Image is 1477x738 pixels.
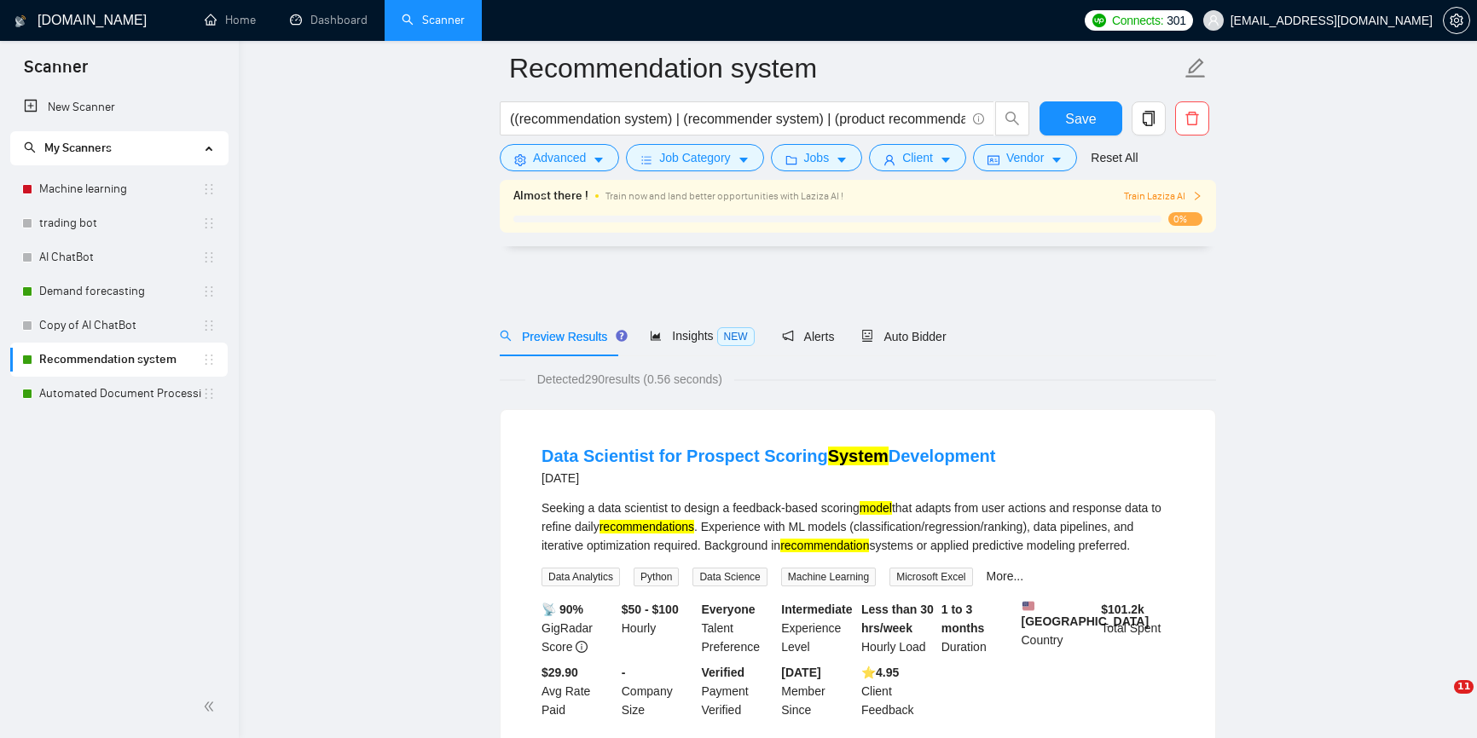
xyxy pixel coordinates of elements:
[1065,108,1096,130] span: Save
[542,603,583,616] b: 📡 90%
[889,568,972,586] span: Microsoft Excel
[702,603,756,616] b: Everyone
[861,330,946,343] span: Auto Bidder
[778,600,858,656] div: Experience Level
[525,370,734,389] span: Detected 290 results (0.56 seconds)
[402,13,465,27] a: searchScanner
[538,663,618,719] div: Avg Rate Paid
[698,663,779,719] div: Payment Verified
[500,144,619,171] button: settingAdvancedcaret-down
[24,90,214,124] a: New Scanner
[542,499,1174,555] div: Seeking a data scientist to design a feedback-based scoring that adapts from user actions and res...
[692,568,767,586] span: Data Science
[202,353,216,366] span: holder
[1132,111,1165,126] span: copy
[1018,600,1098,656] div: Country
[538,600,618,656] div: GigRadar Score
[202,216,216,230] span: holder
[780,539,869,552] mark: recommendation
[1006,148,1044,167] span: Vendor
[605,190,843,202] span: Train now and land better opportunities with Laziza AI !
[973,144,1077,171] button: idcardVendorcaret-down
[778,663,858,719] div: Member Since
[1098,600,1178,656] div: Total Spent
[883,153,895,166] span: user
[10,90,228,124] li: New Scanner
[1091,148,1138,167] a: Reset All
[1192,191,1202,201] span: right
[39,172,202,206] a: Machine learning
[542,468,995,488] div: [DATE]
[781,666,820,679] b: [DATE]
[202,251,216,264] span: holder
[973,113,984,124] span: info-circle
[804,148,830,167] span: Jobs
[785,153,797,166] span: folder
[513,187,588,205] span: Almost there !
[1176,111,1208,126] span: delete
[717,327,755,346] span: NEW
[781,568,876,586] span: Machine Learning
[1444,14,1469,27] span: setting
[290,13,368,27] a: dashboardDashboard
[1022,600,1150,628] b: [GEOGRAPHIC_DATA]
[861,666,899,679] b: ⭐️ 4.95
[860,501,892,515] mark: model
[10,206,228,240] li: trading bot
[10,343,228,377] li: Recommendation system
[510,108,965,130] input: Search Freelance Jobs...
[202,387,216,401] span: holder
[781,603,852,616] b: Intermediate
[1051,153,1063,166] span: caret-down
[622,603,679,616] b: $50 - $100
[771,144,863,171] button: folderJobscaret-down
[14,8,26,35] img: logo
[593,153,605,166] span: caret-down
[10,274,228,308] li: Demand forecasting
[1443,7,1470,34] button: setting
[10,172,228,206] li: Machine learning
[650,330,662,342] span: area-chart
[861,330,873,342] span: robot
[39,274,202,308] a: Demand forecasting
[988,153,999,166] span: idcard
[659,148,730,167] span: Job Category
[650,329,754,343] span: Insights
[576,641,588,653] span: info-circle
[1168,212,1202,226] span: 0%
[782,330,794,342] span: notification
[858,600,938,656] div: Hourly Load
[938,600,1018,656] div: Duration
[698,600,779,656] div: Talent Preference
[542,447,995,465] a: Data Scientist for Prospect ScoringSystemDevelopment
[39,377,202,411] a: Automated Document Processing
[10,240,228,274] li: AI ChatBot
[1124,188,1202,205] button: Train Laziza AI
[1175,101,1209,135] button: delete
[738,153,750,166] span: caret-down
[1184,57,1207,79] span: edit
[1208,14,1219,26] span: user
[500,330,512,342] span: search
[1132,101,1166,135] button: copy
[202,285,216,298] span: holder
[614,328,629,343] div: Tooltip anchor
[509,47,1181,89] input: Scanner name...
[634,568,679,586] span: Python
[1443,14,1470,27] a: setting
[618,600,698,656] div: Hourly
[10,377,228,411] li: Automated Document Processing
[940,153,952,166] span: caret-down
[828,447,889,465] mark: System
[1022,600,1034,612] img: 🇺🇸
[702,666,745,679] b: Verified
[533,148,586,167] span: Advanced
[514,153,526,166] span: setting
[902,148,933,167] span: Client
[1040,101,1122,135] button: Save
[640,153,652,166] span: bars
[1454,680,1474,694] span: 11
[626,144,763,171] button: barsJob Categorycaret-down
[39,206,202,240] a: trading bot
